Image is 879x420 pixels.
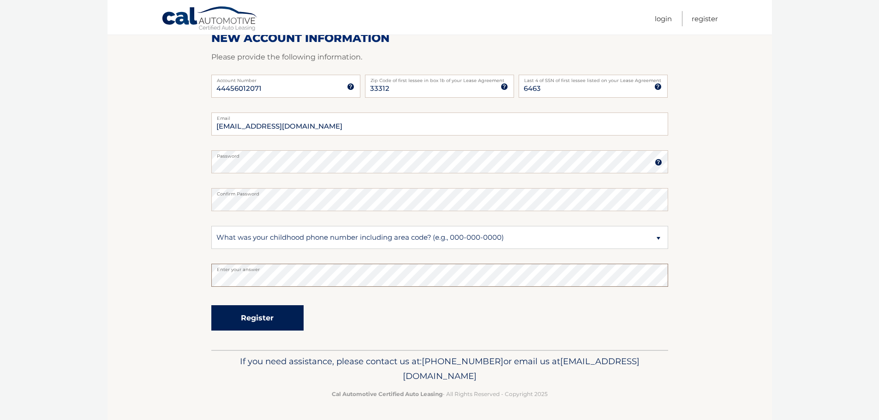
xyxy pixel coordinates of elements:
label: Enter your answer [211,264,668,271]
input: Account Number [211,75,360,98]
label: Account Number [211,75,360,82]
img: tooltip.svg [347,83,354,90]
strong: Cal Automotive Certified Auto Leasing [332,390,442,397]
p: Please provide the following information. [211,51,668,64]
input: Email [211,112,668,136]
span: [EMAIL_ADDRESS][DOMAIN_NAME] [403,356,640,381]
h2: New Account Information [211,31,668,45]
a: Login [655,11,672,26]
a: Register [692,11,718,26]
label: Confirm Password [211,188,668,195]
p: If you need assistance, please contact us at: or email us at [217,354,662,384]
input: SSN or EIN (last 4 digits only) [519,75,668,98]
input: Zip Code [365,75,514,98]
img: tooltip.svg [655,159,662,166]
img: tooltip.svg [654,83,662,90]
img: tooltip.svg [501,83,508,90]
label: Email [211,112,668,120]
label: Zip Code of first lessee in box 1b of your Lease Agreement [365,75,514,82]
label: Last 4 of SSN of first lessee listed on your Lease Agreement [519,75,668,82]
p: - All Rights Reserved - Copyright 2025 [217,389,662,399]
label: Password [211,150,668,158]
a: Cal Automotive [161,6,258,33]
span: [PHONE_NUMBER] [422,356,503,367]
button: Register [211,305,304,331]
